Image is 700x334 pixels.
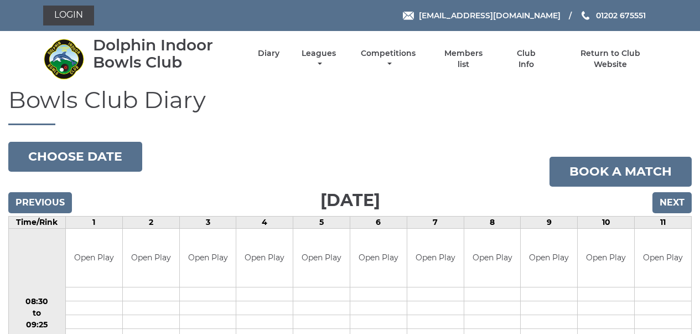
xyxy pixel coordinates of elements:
[122,217,179,229] td: 2
[635,229,691,287] td: Open Play
[93,37,238,71] div: Dolphin Indoor Bowls Club
[8,87,692,125] h1: Bowls Club Diary
[652,192,692,213] input: Next
[635,217,692,229] td: 11
[180,229,236,287] td: Open Play
[580,9,646,22] a: Phone us 01202 675551
[350,229,407,287] td: Open Play
[359,48,419,70] a: Competitions
[293,229,350,287] td: Open Play
[521,217,578,229] td: 9
[43,6,94,25] a: Login
[582,11,589,20] img: Phone us
[438,48,489,70] a: Members list
[43,38,85,80] img: Dolphin Indoor Bowls Club
[521,229,577,287] td: Open Play
[236,229,293,287] td: Open Play
[578,217,635,229] td: 10
[66,229,122,287] td: Open Play
[596,11,646,20] span: 01202 675551
[464,217,521,229] td: 8
[8,192,72,213] input: Previous
[407,217,464,229] td: 7
[509,48,545,70] a: Club Info
[419,11,561,20] span: [EMAIL_ADDRESS][DOMAIN_NAME]
[179,217,236,229] td: 3
[407,229,464,287] td: Open Play
[549,157,692,187] a: Book a match
[258,48,279,59] a: Diary
[65,217,122,229] td: 1
[350,217,407,229] td: 6
[464,229,521,287] td: Open Play
[293,217,350,229] td: 5
[403,12,414,20] img: Email
[299,48,339,70] a: Leagues
[236,217,293,229] td: 4
[563,48,657,70] a: Return to Club Website
[9,217,66,229] td: Time/Rink
[403,9,561,22] a: Email [EMAIL_ADDRESS][DOMAIN_NAME]
[578,229,634,287] td: Open Play
[8,142,142,172] button: Choose date
[123,229,179,287] td: Open Play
